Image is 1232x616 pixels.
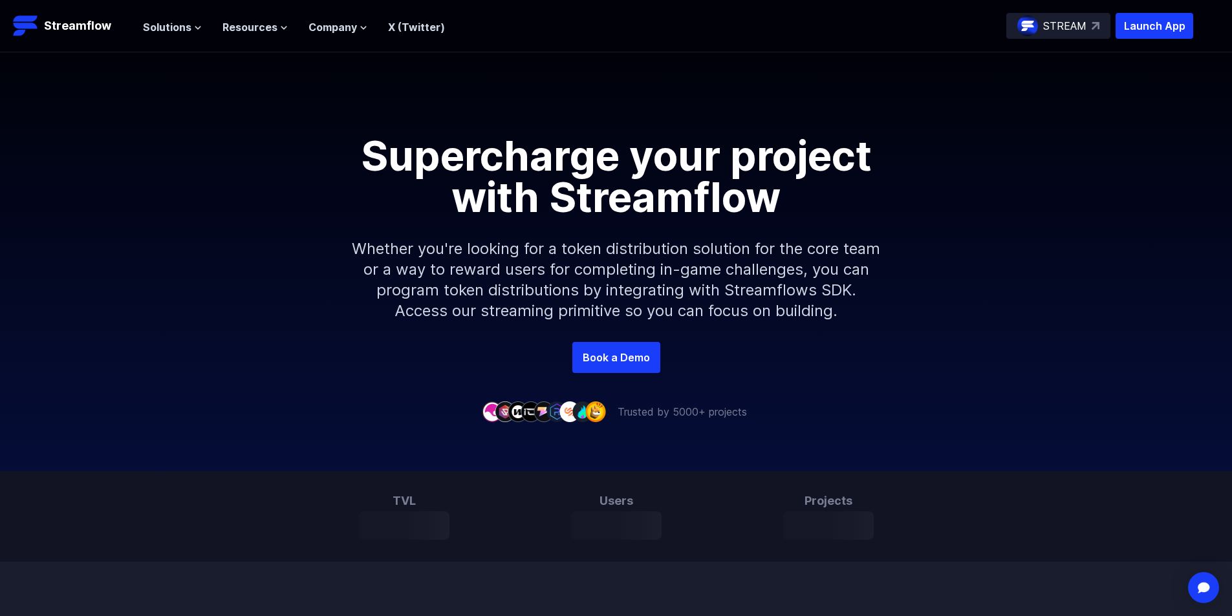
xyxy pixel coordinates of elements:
[618,404,747,420] p: Trusted by 5000+ projects
[521,401,541,421] img: company-4
[222,19,288,35] button: Resources
[143,19,191,35] span: Solutions
[44,17,111,35] p: Streamflow
[482,401,503,421] img: company-1
[308,19,357,35] span: Company
[1092,22,1099,30] img: top-right-arrow.svg
[1043,18,1086,34] p: STREAM
[783,492,874,510] h3: Projects
[572,401,593,421] img: company-8
[1006,13,1110,39] a: STREAM
[508,401,528,421] img: company-3
[308,19,367,35] button: Company
[534,401,554,421] img: company-5
[571,492,662,510] h3: Users
[143,19,202,35] button: Solutions
[559,401,580,421] img: company-7
[495,401,515,421] img: company-2
[338,218,894,342] p: Whether you're looking for a token distribution solution for the core team or a way to reward use...
[13,13,39,39] img: Streamflow Logo
[13,13,130,39] a: Streamflow
[1188,572,1219,603] div: Open Intercom Messenger
[325,135,907,218] h1: Supercharge your project with Streamflow
[388,21,445,34] a: X (Twitter)
[585,401,606,421] img: company-9
[222,19,277,35] span: Resources
[1116,13,1193,39] button: Launch App
[546,401,567,421] img: company-6
[359,492,449,510] h3: TVL
[1017,16,1038,36] img: streamflow-logo-circle.png
[572,342,660,373] a: Book a Demo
